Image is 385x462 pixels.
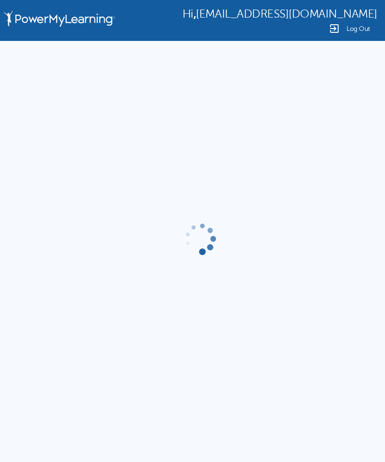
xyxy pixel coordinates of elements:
div: , [183,7,377,20]
span: [EMAIL_ADDRESS][DOMAIN_NAME] [196,8,377,20]
span: Log Out [346,25,370,32]
span: Hi [183,8,193,20]
img: Logout Icon [328,23,340,34]
img: gif-load2.gif [183,221,218,256]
